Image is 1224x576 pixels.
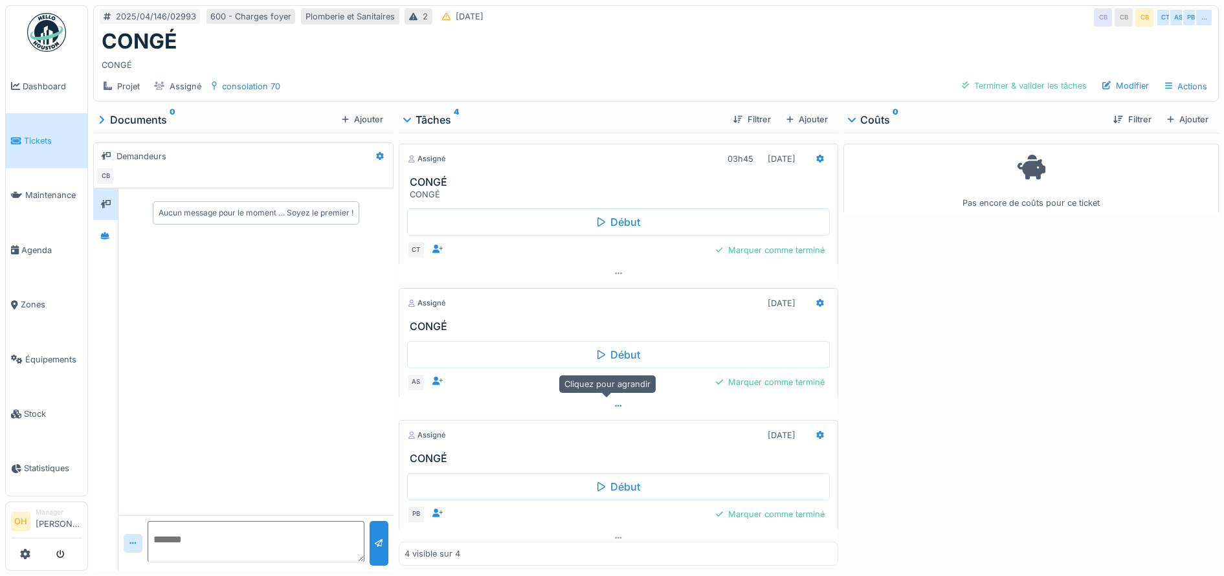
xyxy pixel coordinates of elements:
div: PB [407,505,425,524]
div: 600 - Charges foyer [210,10,291,23]
span: Agenda [21,244,82,256]
div: Marquer comme terminé [711,505,830,523]
div: 2 [423,10,428,23]
div: Filtrer [728,111,776,128]
div: Projet [117,80,140,93]
div: Terminer & valider les tâches [957,77,1092,94]
a: Tickets [6,113,87,168]
div: Ajouter [781,111,833,128]
div: Assigné [407,298,446,309]
img: Badge_color-CXgf-gQk.svg [27,13,66,52]
div: [DATE] [768,429,796,441]
sup: 4 [454,112,459,127]
div: Assigné [170,80,201,93]
div: Début [407,473,830,500]
div: … [1195,8,1213,27]
div: CB [1135,8,1153,27]
a: Équipements [6,332,87,386]
div: 03h45 [728,153,753,165]
span: Zones [21,298,82,311]
span: Statistiques [24,462,82,474]
h3: CONGÉ [410,452,833,465]
div: CT [407,241,425,259]
div: Documents [98,112,337,127]
div: Ajouter [337,111,388,128]
li: OH [11,512,30,531]
div: Manager [36,507,82,517]
a: OH Manager[PERSON_NAME] [11,507,82,538]
div: AS [407,373,425,392]
div: CONGÉ [102,54,1210,71]
span: Maintenance [25,189,82,201]
div: Tâches [404,112,723,127]
span: Tickets [24,135,82,147]
div: [DATE] [456,10,484,23]
div: CT [1156,8,1174,27]
a: Agenda [6,223,87,277]
span: Stock [24,408,82,420]
div: Début [407,341,830,368]
div: CB [96,167,115,185]
div: Coûts [849,112,1103,127]
div: Marquer comme terminé [711,241,830,259]
h3: CONGÉ [410,176,833,188]
div: Début [407,208,830,236]
span: Dashboard [23,80,82,93]
div: CONGÉ [410,188,833,201]
div: CB [1094,8,1112,27]
div: Assigné [407,153,446,164]
div: CB [1115,8,1133,27]
sup: 0 [893,112,898,127]
div: Actions [1159,77,1213,96]
div: 4 visible sur 4 [405,548,460,560]
div: Cliquez pour agrandir [559,375,656,393]
div: consolation 70 [222,80,280,93]
div: Demandeurs [117,150,166,162]
a: Maintenance [6,168,87,223]
div: Plomberie et Sanitaires [306,10,395,23]
h3: CONGÉ [410,320,833,333]
div: 2025/04/146/02993 [116,10,196,23]
div: Filtrer [1108,111,1156,128]
a: Stock [6,386,87,441]
div: Pas encore de coûts pour ce ticket [852,150,1210,210]
div: Assigné [407,430,446,441]
li: [PERSON_NAME] [36,507,82,535]
div: [DATE] [768,153,796,165]
a: Dashboard [6,59,87,113]
div: Ajouter [1162,111,1214,128]
a: Statistiques [6,441,87,496]
div: AS [1169,8,1187,27]
span: Équipements [25,353,82,366]
div: Modifier [1097,77,1154,94]
div: Marquer comme terminé [711,373,830,391]
h1: CONGÉ [102,29,177,54]
div: [DATE] [768,297,796,309]
sup: 0 [170,112,175,127]
a: Zones [6,278,87,332]
div: Aucun message pour le moment … Soyez le premier ! [159,207,353,219]
div: PB [1182,8,1200,27]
